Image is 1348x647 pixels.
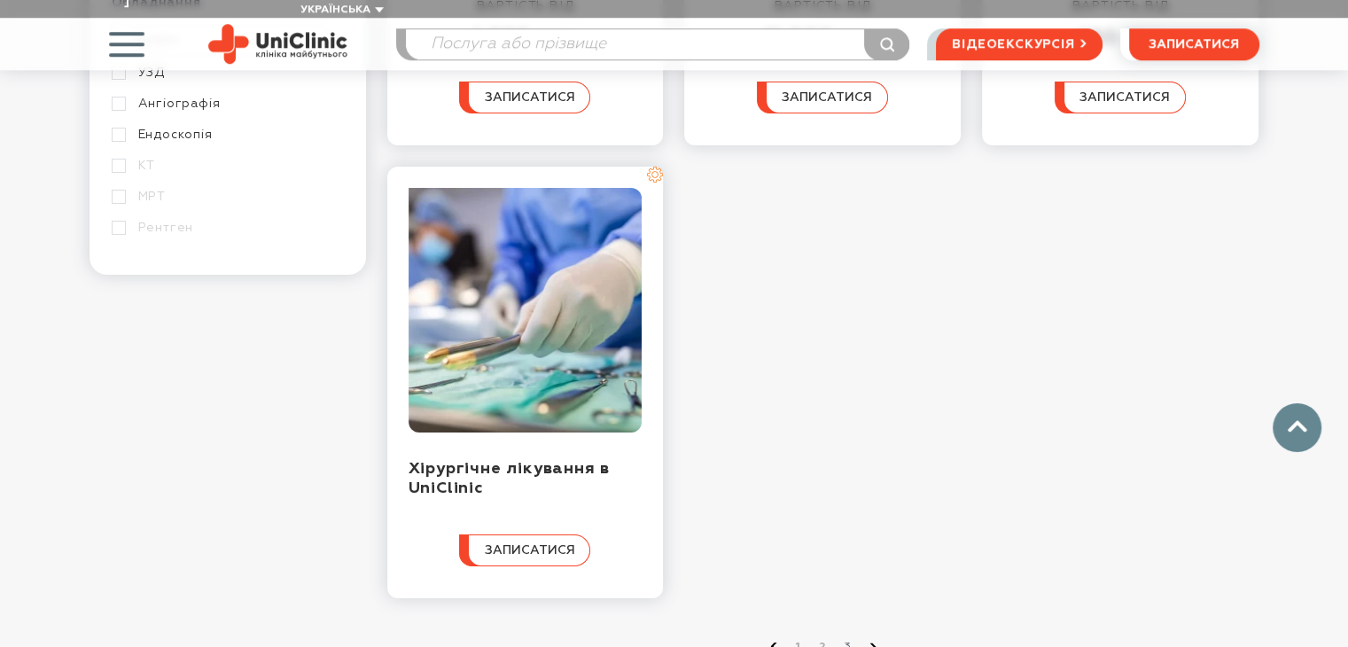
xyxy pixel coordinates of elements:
a: Ангіографія [112,96,339,112]
img: Uniclinic [208,24,347,64]
a: УЗД [112,65,339,81]
button: записатися [459,82,590,113]
button: записатися [1129,28,1259,60]
a: відеоекскурсія [936,28,1102,60]
span: записатися [1079,91,1170,104]
input: Послуга або прізвище [406,29,909,59]
span: записатися [782,91,872,104]
span: записатися [484,544,574,557]
button: Українська [296,4,384,17]
button: записатися [757,82,888,113]
img: Хірургічне лікування в UniClinic [409,188,643,433]
a: Хірургічне лікування в UniClinic [409,461,611,497]
span: відеоекскурсія [952,29,1074,59]
button: записатися [459,534,590,566]
span: записатися [484,91,574,104]
a: Ендоскопія [112,127,339,143]
span: Українська [300,4,370,15]
span: записатися [1149,38,1239,51]
button: записатися [1055,82,1186,113]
